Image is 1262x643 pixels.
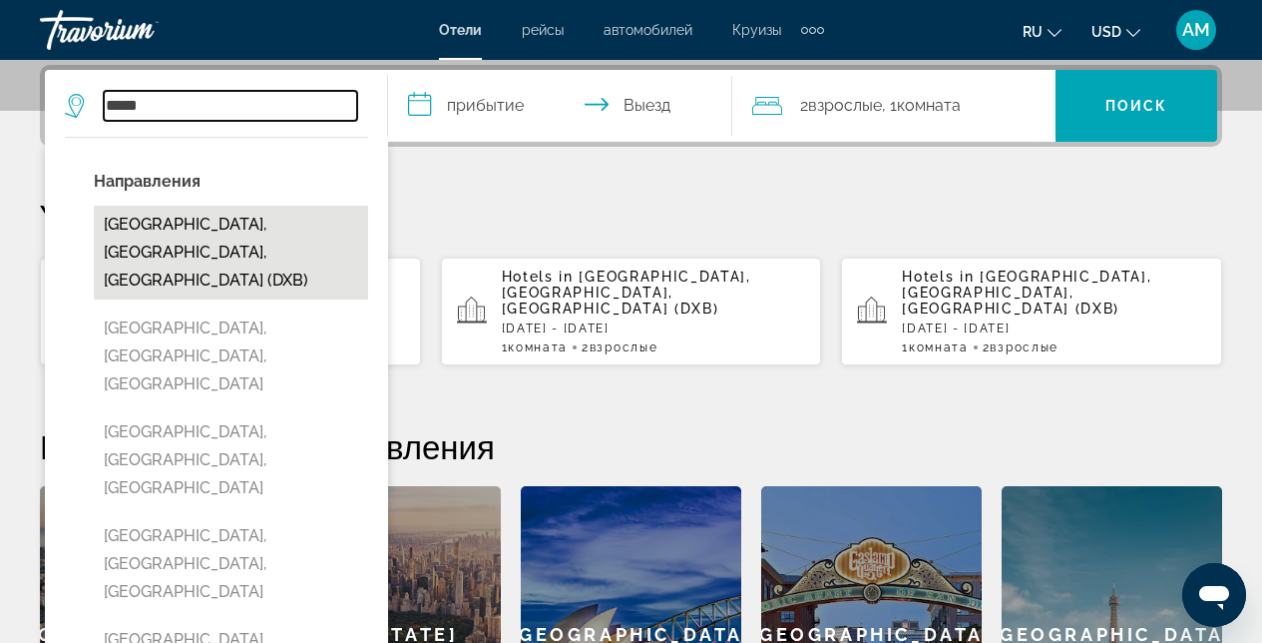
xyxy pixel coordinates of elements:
span: [GEOGRAPHIC_DATA], [GEOGRAPHIC_DATA], [GEOGRAPHIC_DATA] (DXB) [902,269,1151,317]
span: Взрослые [990,340,1057,354]
button: Поиск [1055,70,1217,142]
div: Search widget [45,70,1217,142]
span: 1 [902,340,968,354]
span: , 1 [882,92,961,120]
p: Your Recent Searches [40,197,1222,237]
p: [DATE] - [DATE] [902,321,1206,335]
span: Комната [909,340,969,354]
span: 2 [582,340,657,354]
span: Поиск [1105,98,1168,114]
span: AM [1182,20,1210,40]
a: рейсы [522,22,564,38]
a: автомобилей [604,22,692,38]
h2: Рекомендуемые направления [40,426,1222,466]
p: Направления [94,168,368,196]
button: [GEOGRAPHIC_DATA], [GEOGRAPHIC_DATA], [GEOGRAPHIC_DATA] [94,310,368,403]
span: Hotels in [902,269,974,285]
button: [GEOGRAPHIC_DATA], [GEOGRAPHIC_DATA], [GEOGRAPHIC_DATA] (DXB) [94,206,368,300]
button: User Menu [1170,9,1222,51]
button: [GEOGRAPHIC_DATA], [GEOGRAPHIC_DATA], [GEOGRAPHIC_DATA] [94,413,368,507]
span: Hotels in [502,269,574,285]
button: Hotels in [GEOGRAPHIC_DATA], [GEOGRAPHIC_DATA], [GEOGRAPHIC_DATA] (DXB)[DATE] - [DATE]1Комната2Вз... [841,257,1222,366]
button: Change currency [1091,17,1140,46]
span: Комната [508,340,568,354]
a: Travorium [40,4,239,56]
span: Взрослые [808,96,882,115]
span: Комната [897,96,961,115]
span: USD [1091,24,1121,40]
p: [DATE] - [DATE] [502,321,806,335]
button: Check in and out dates [388,70,731,142]
button: Change language [1023,17,1061,46]
iframe: Кнопка запуска окна обмена сообщениями [1182,563,1246,627]
button: Extra navigation items [801,14,824,46]
button: [GEOGRAPHIC_DATA], [GEOGRAPHIC_DATA], [GEOGRAPHIC_DATA] [94,517,368,611]
span: [GEOGRAPHIC_DATA], [GEOGRAPHIC_DATA], [GEOGRAPHIC_DATA] (DXB) [502,269,751,317]
button: Hotels in [GEOGRAPHIC_DATA], [GEOGRAPHIC_DATA], [GEOGRAPHIC_DATA] (DXB)[DATE] - [DATE]1Комната2Вз... [40,257,421,366]
span: 2 [983,340,1058,354]
span: Взрослые [590,340,657,354]
span: ru [1023,24,1043,40]
button: Travelers: 2 adults, 0 children [732,70,1055,142]
span: 2 [800,92,882,120]
span: 1 [502,340,568,354]
a: Отели [439,22,482,38]
button: Hotels in [GEOGRAPHIC_DATA], [GEOGRAPHIC_DATA], [GEOGRAPHIC_DATA] (DXB)[DATE] - [DATE]1Комната2Вз... [441,257,822,366]
a: Круизы [732,22,781,38]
